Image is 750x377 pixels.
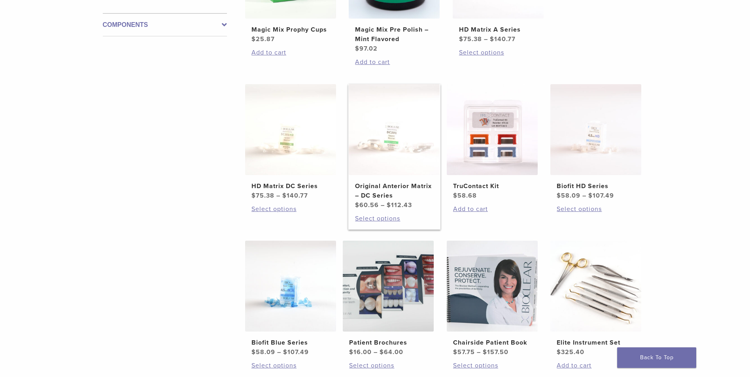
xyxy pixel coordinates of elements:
[387,201,391,209] span: $
[374,348,378,356] span: –
[447,84,538,175] img: TruContact Kit
[355,45,359,53] span: $
[282,192,287,200] span: $
[355,57,433,67] a: Add to cart: “Magic Mix Pre Polish - Mint Flavored”
[453,338,531,347] h2: Chairside Patient Book
[349,361,427,370] a: Select options for “Patient Brochures”
[453,204,531,214] a: Add to cart: “TruContact Kit”
[557,192,561,200] span: $
[355,181,433,200] h2: Original Anterior Matrix – DC Series
[245,241,337,357] a: Biofit Blue SeriesBiofit Blue Series
[251,35,275,43] bdi: 25.87
[283,348,287,356] span: $
[446,241,538,357] a: Chairside Patient BookChairside Patient Book
[251,361,330,370] a: Select options for “Biofit Blue Series”
[342,241,435,357] a: Patient BrochuresPatient Brochures
[477,348,481,356] span: –
[251,48,330,57] a: Add to cart: “Magic Mix Prophy Cups”
[355,25,433,44] h2: Magic Mix Pre Polish – Mint Flavored
[447,241,538,332] img: Chairside Patient Book
[459,35,482,43] bdi: 75.38
[550,241,641,332] img: Elite Instrument Set
[550,84,642,200] a: Biofit HD SeriesBiofit HD Series
[557,204,635,214] a: Select options for “Biofit HD Series”
[251,35,256,43] span: $
[355,201,359,209] span: $
[484,35,488,43] span: –
[588,192,614,200] bdi: 107.49
[453,348,475,356] bdi: 57.75
[617,347,696,368] a: Back To Top
[277,348,281,356] span: –
[282,192,308,200] bdi: 140.77
[245,84,337,200] a: HD Matrix DC SeriesHD Matrix DC Series
[349,348,353,356] span: $
[588,192,593,200] span: $
[483,348,487,356] span: $
[343,241,434,332] img: Patient Brochures
[557,348,584,356] bdi: 325.40
[251,192,256,200] span: $
[557,348,561,356] span: $
[103,20,227,30] label: Components
[550,241,642,357] a: Elite Instrument SetElite Instrument Set $325.40
[550,84,641,175] img: Biofit HD Series
[453,192,477,200] bdi: 58.68
[557,192,580,200] bdi: 58.09
[283,348,309,356] bdi: 107.49
[490,35,516,43] bdi: 140.77
[557,338,635,347] h2: Elite Instrument Set
[251,348,256,356] span: $
[355,201,379,209] bdi: 60.56
[251,25,330,34] h2: Magic Mix Prophy Cups
[483,348,508,356] bdi: 157.50
[349,338,427,347] h2: Patient Brochures
[251,181,330,191] h2: HD Matrix DC Series
[459,35,463,43] span: $
[245,241,336,332] img: Biofit Blue Series
[349,84,440,175] img: Original Anterior Matrix - DC Series
[557,181,635,191] h2: Biofit HD Series
[453,181,531,191] h2: TruContact Kit
[381,201,385,209] span: –
[355,45,378,53] bdi: 97.02
[557,361,635,370] a: Add to cart: “Elite Instrument Set”
[355,214,433,223] a: Select options for “Original Anterior Matrix - DC Series”
[349,348,372,356] bdi: 16.00
[251,338,330,347] h2: Biofit Blue Series
[380,348,384,356] span: $
[453,348,457,356] span: $
[453,192,457,200] span: $
[459,25,537,34] h2: HD Matrix A Series
[582,192,586,200] span: –
[251,348,275,356] bdi: 58.09
[245,84,336,175] img: HD Matrix DC Series
[251,204,330,214] a: Select options for “HD Matrix DC Series”
[446,84,538,200] a: TruContact KitTruContact Kit $58.68
[348,84,440,210] a: Original Anterior Matrix - DC SeriesOriginal Anterior Matrix – DC Series
[387,201,412,209] bdi: 112.43
[380,348,403,356] bdi: 64.00
[490,35,494,43] span: $
[453,361,531,370] a: Select options for “Chairside Patient Book”
[276,192,280,200] span: –
[251,192,274,200] bdi: 75.38
[459,48,537,57] a: Select options for “HD Matrix A Series”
